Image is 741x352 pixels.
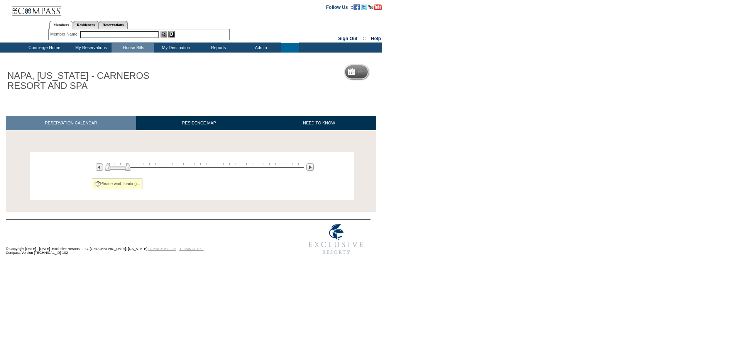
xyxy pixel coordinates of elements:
a: Help [371,36,381,41]
td: House Bills [112,43,154,53]
a: PRIVACY POLICY [148,247,176,251]
a: Sign Out [338,36,357,41]
td: My Destination [154,43,196,53]
td: Concierge Home [18,43,69,53]
a: RESIDENCE MAP [136,116,262,130]
td: Follow Us :: [326,4,354,10]
a: Follow us on Twitter [361,4,367,9]
img: Follow us on Twitter [361,4,367,10]
a: RESERVATION CALENDAR [6,116,136,130]
a: Members [49,21,73,29]
img: Previous [96,163,103,171]
td: Reports [196,43,239,53]
h1: NAPA, [US_STATE] - CARNEROS RESORT AND SPA [6,69,179,93]
td: © Copyright [DATE] - [DATE]. Exclusive Resorts, LLC. [GEOGRAPHIC_DATA], [US_STATE]. Compass Versi... [6,220,276,258]
div: Please wait, loading... [92,179,143,189]
a: Residences [73,21,99,29]
img: Reservations [168,31,175,37]
img: Exclusive Resorts [301,220,370,258]
td: Admin [239,43,281,53]
img: spinner2.gif [94,181,100,187]
a: TERMS OF USE [179,247,204,251]
img: Next [306,163,314,171]
a: Reservations [99,21,128,29]
td: My Reservations [69,43,112,53]
img: View [161,31,167,37]
a: NEED TO KNOW [262,116,376,130]
img: Become our fan on Facebook [354,4,360,10]
img: Subscribe to our YouTube Channel [368,4,382,10]
h5: Reservation Calendar [358,70,417,75]
span: :: [363,36,366,41]
div: Member Name: [50,31,80,37]
a: Become our fan on Facebook [354,4,360,9]
a: Subscribe to our YouTube Channel [368,4,382,9]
